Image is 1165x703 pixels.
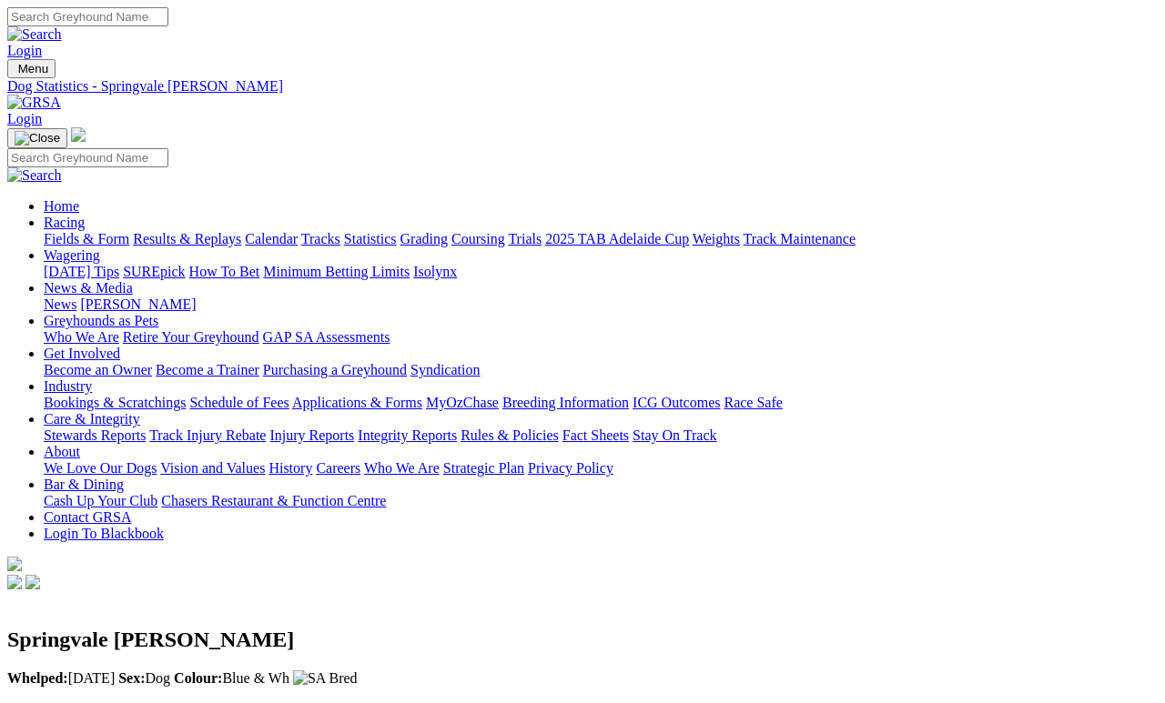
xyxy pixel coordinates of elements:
[7,670,115,686] span: [DATE]
[268,460,312,476] a: History
[44,215,85,230] a: Racing
[562,427,629,443] a: Fact Sheets
[161,493,386,508] a: Chasers Restaurant & Function Centre
[44,411,140,427] a: Care & Integrity
[123,264,185,279] a: SUREpick
[15,131,60,146] img: Close
[80,296,196,312] a: [PERSON_NAME]
[7,575,22,589] img: facebook.svg
[44,477,124,492] a: Bar & Dining
[269,427,354,443] a: Injury Reports
[7,43,42,58] a: Login
[263,264,410,279] a: Minimum Betting Limits
[545,231,689,246] a: 2025 TAB Adelaide Cup
[174,670,222,686] b: Colour:
[133,231,241,246] a: Results & Replays
[44,247,100,263] a: Wagering
[7,59,56,78] button: Toggle navigation
[160,460,265,476] a: Vision and Values
[44,264,1158,280] div: Wagering
[44,313,158,328] a: Greyhounds as Pets
[7,78,1158,95] a: Dog Statistics - Springvale [PERSON_NAME]
[44,231,1158,247] div: Racing
[451,231,505,246] a: Coursing
[693,231,740,246] a: Weights
[44,493,157,508] a: Cash Up Your Club
[7,628,1158,652] h2: Springvale [PERSON_NAME]
[44,329,1158,346] div: Greyhounds as Pets
[7,148,168,167] input: Search
[502,395,629,410] a: Breeding Information
[189,395,289,410] a: Schedule of Fees
[7,128,67,148] button: Toggle navigation
[413,264,457,279] a: Isolynx
[7,26,62,43] img: Search
[358,427,457,443] a: Integrity Reports
[263,329,390,345] a: GAP SA Assessments
[263,362,407,377] a: Purchasing a Greyhound
[245,231,298,246] a: Calendar
[443,460,524,476] a: Strategic Plan
[118,670,145,686] b: Sex:
[364,460,440,476] a: Who We Are
[18,62,48,75] span: Menu
[149,427,266,443] a: Track Injury Rebate
[44,362,1158,378] div: Get Involved
[508,231,542,246] a: Trials
[118,670,170,686] span: Dog
[25,575,40,589] img: twitter.svg
[189,264,260,279] a: How To Bet
[528,460,613,476] a: Privacy Policy
[44,346,120,361] a: Get Involved
[7,557,22,571] img: logo-grsa-white.png
[724,395,782,410] a: Race Safe
[461,427,559,443] a: Rules & Policies
[44,526,164,541] a: Login To Blackbook
[44,509,131,525] a: Contact GRSA
[7,95,61,111] img: GRSA
[44,378,92,394] a: Industry
[7,670,68,686] b: Whelped:
[44,280,133,296] a: News & Media
[400,231,448,246] a: Grading
[44,460,157,476] a: We Love Our Dogs
[44,296,1158,313] div: News & Media
[44,460,1158,477] div: About
[156,362,259,377] a: Become a Trainer
[44,198,79,214] a: Home
[44,362,152,377] a: Become an Owner
[44,395,1158,411] div: Industry
[292,395,422,410] a: Applications & Forms
[7,7,168,26] input: Search
[44,427,1158,444] div: Care & Integrity
[44,395,186,410] a: Bookings & Scratchings
[174,670,289,686] span: Blue & Wh
[44,427,146,443] a: Stewards Reports
[7,167,62,184] img: Search
[633,427,716,443] a: Stay On Track
[44,329,119,345] a: Who We Are
[44,231,129,246] a: Fields & Form
[123,329,259,345] a: Retire Your Greyhound
[44,493,1158,509] div: Bar & Dining
[426,395,499,410] a: MyOzChase
[344,231,397,246] a: Statistics
[71,127,86,142] img: logo-grsa-white.png
[410,362,480,377] a: Syndication
[44,296,76,312] a: News
[301,231,340,246] a: Tracks
[316,460,360,476] a: Careers
[44,264,119,279] a: [DATE] Tips
[293,670,358,687] img: SA Bred
[744,231,856,246] a: Track Maintenance
[7,111,42,126] a: Login
[633,395,720,410] a: ICG Outcomes
[44,444,80,459] a: About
